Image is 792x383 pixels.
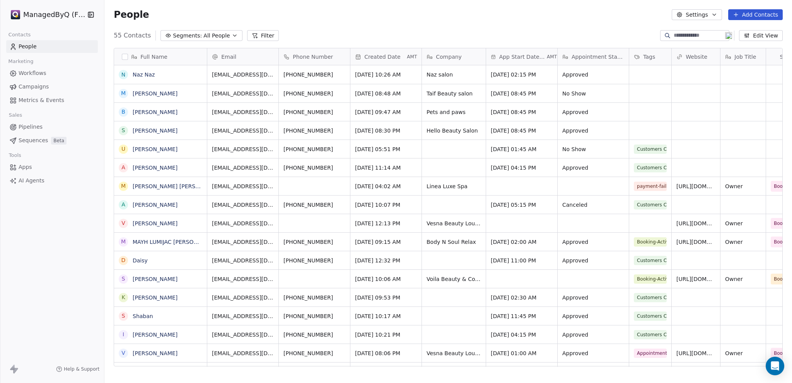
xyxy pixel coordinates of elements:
[486,48,557,65] div: App Start Date TimeAMT
[114,65,207,367] div: grid
[562,294,624,301] span: Approved
[121,71,125,79] div: N
[212,349,274,357] span: [EMAIL_ADDRESS][DOMAIN_NAME]
[121,163,125,172] div: A
[725,238,761,246] span: Owner
[212,294,274,301] span: [EMAIL_ADDRESS][DOMAIN_NAME]
[355,220,417,227] span: [DATE] 12:13 PM
[133,90,178,97] a: [PERSON_NAME]
[283,108,345,116] span: [PHONE_NUMBER]
[558,48,629,65] div: Appointment Status
[634,349,667,358] span: Appointment Rescheduled
[6,40,98,53] a: People
[407,54,417,60] span: AMT
[725,220,761,227] span: Owner
[6,161,98,174] a: Apps
[491,294,553,301] span: [DATE] 02:30 AM
[427,90,481,97] span: Taif Beauty salon
[133,128,178,134] a: [PERSON_NAME]
[634,330,667,339] span: Customers Created
[350,48,422,65] div: Created DateAMT
[133,109,178,115] a: [PERSON_NAME]
[6,80,98,93] a: Campaigns
[6,134,98,147] a: SequencesBeta
[9,8,82,21] button: ManagedByQ (FZE)
[491,90,553,97] span: [DATE] 08:45 PM
[355,238,417,246] span: [DATE] 09:15 AM
[491,164,553,172] span: [DATE] 04:15 PM
[355,331,417,339] span: [DATE] 10:21 PM
[672,48,720,65] div: Website
[725,349,761,357] span: Owner
[436,53,462,61] span: Company
[686,53,707,61] span: Website
[491,71,553,78] span: [DATE] 02:15 PM
[427,275,481,283] span: Voila Beauty & Co. [GEOGRAPHIC_DATA]
[355,90,417,97] span: [DATE] 08:48 AM
[11,10,20,19] img: Stripe.png
[5,109,26,121] span: Sales
[725,182,761,190] span: Owner
[427,127,481,134] span: Hello Beauty Salon
[491,108,553,116] span: [DATE] 08:45 PM
[422,48,486,65] div: Company
[728,9,783,20] button: Add Contacts
[676,220,737,226] a: [URL][DOMAIN_NAME]
[212,182,274,190] span: [EMAIL_ADDRESS][DOMAIN_NAME]
[122,312,125,320] div: S
[766,357,784,375] div: Open Intercom Messenger
[133,220,178,226] a: [PERSON_NAME]
[212,127,274,134] span: [EMAIL_ADDRESS][DOMAIN_NAME]
[19,123,43,131] span: Pipelines
[720,48,766,65] div: Job Title
[676,239,737,245] a: [URL][DOMAIN_NAME]
[133,276,178,282] a: [PERSON_NAME]
[634,293,667,302] span: Customers Created
[725,275,761,283] span: Owner
[121,349,125,357] div: V
[283,164,345,172] span: [PHONE_NUMBER]
[212,108,274,116] span: [EMAIL_ADDRESS][DOMAIN_NAME]
[283,90,345,97] span: [PHONE_NUMBER]
[23,10,85,20] span: ManagedByQ (FZE)
[5,29,34,41] span: Contacts
[212,331,274,339] span: [EMAIL_ADDRESS][DOMAIN_NAME]
[121,108,125,116] div: B
[133,257,148,264] a: Daisy
[247,30,279,41] button: Filter
[634,163,667,172] span: Customers Created
[491,145,553,153] span: [DATE] 01:45 AM
[572,53,624,61] span: Appointment Status
[427,182,481,190] span: Linea Luxe Spa
[739,30,783,41] button: Edit View
[19,69,46,77] span: Workflows
[212,90,274,97] span: [EMAIL_ADDRESS][DOMAIN_NAME]
[133,71,155,78] a: Naz Naz
[212,164,274,172] span: [EMAIL_ADDRESS][DOMAIN_NAME]
[562,257,624,264] span: Approved
[355,257,417,264] span: [DATE] 12:32 PM
[491,257,553,264] span: [DATE] 11:00 PM
[283,312,345,320] span: [PHONE_NUMBER]
[123,330,124,339] div: I
[221,53,236,61] span: Email
[133,350,178,356] a: [PERSON_NAME]
[643,53,655,61] span: Tags
[133,239,218,245] a: MAYH LUMIJAC [PERSON_NAME]
[114,9,149,20] span: People
[121,89,126,97] div: M
[173,32,202,40] span: Segments:
[562,145,624,153] span: No Show
[364,53,400,61] span: Created Date
[355,164,417,172] span: [DATE] 11:14 AM
[207,48,278,65] div: Email
[427,71,481,78] span: Naz salon
[19,177,44,185] span: AI Agents
[725,32,732,39] img: 19.png
[499,53,545,61] span: App Start Date Time
[355,108,417,116] span: [DATE] 09:47 AM
[212,201,274,209] span: [EMAIL_ADDRESS][DOMAIN_NAME]
[19,83,49,91] span: Campaigns
[279,48,350,65] div: Phone Number
[547,54,557,60] span: AMT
